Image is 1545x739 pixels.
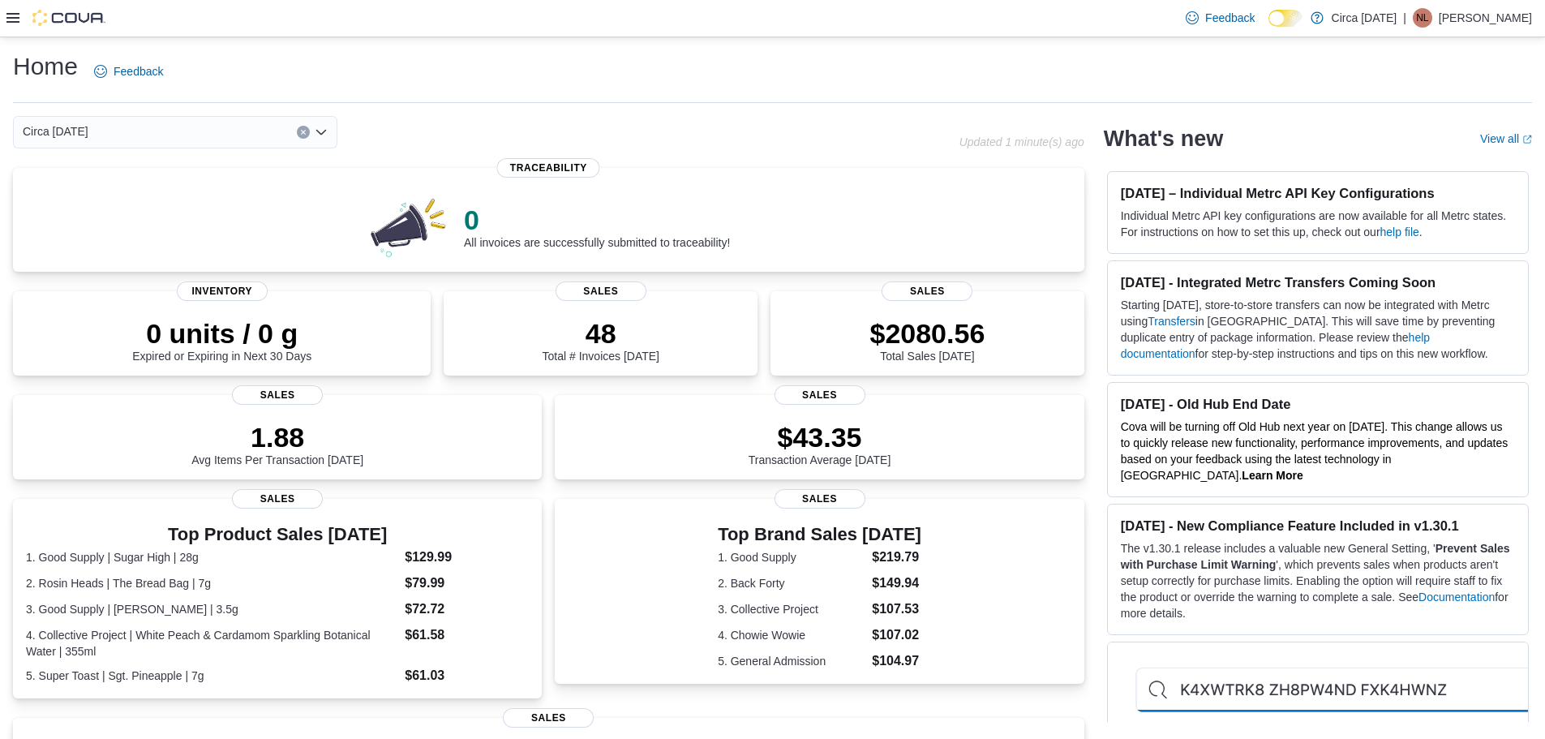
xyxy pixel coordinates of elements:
[1148,315,1195,328] a: Transfers
[88,55,170,88] a: Feedback
[1121,331,1430,360] a: help documentation
[1121,185,1515,201] h3: [DATE] – Individual Metrc API Key Configurations
[26,668,398,684] dt: 5. Super Toast | Sgt. Pineapple | 7g
[1380,226,1419,238] a: help file
[543,317,659,350] p: 48
[1268,10,1303,27] input: Dark Mode
[718,653,865,669] dt: 5. General Admission
[775,489,865,509] span: Sales
[232,385,323,405] span: Sales
[718,575,865,591] dt: 2. Back Forty
[1268,27,1269,28] span: Dark Mode
[26,525,529,544] h3: Top Product Sales [DATE]
[191,421,363,466] div: Avg Items Per Transaction [DATE]
[1179,2,1261,34] a: Feedback
[1121,297,1515,362] p: Starting [DATE], store-to-store transfers can now be integrated with Metrc using in [GEOGRAPHIC_D...
[556,281,646,301] span: Sales
[13,50,78,83] h1: Home
[1439,8,1532,28] p: [PERSON_NAME]
[132,317,311,363] div: Expired or Expiring in Next 30 Days
[1403,8,1406,28] p: |
[1413,8,1432,28] div: Natasha Livermore
[26,627,398,660] dt: 4. Collective Project | White Peach & Cardamom Sparkling Botanical Water | 355ml
[1121,540,1515,621] p: The v1.30.1 release includes a valuable new General Setting, ' ', which prevents sales when produ...
[869,317,985,363] div: Total Sales [DATE]
[1205,10,1255,26] span: Feedback
[26,549,398,565] dt: 1. Good Supply | Sugar High | 28g
[26,601,398,617] dt: 3. Good Supply | [PERSON_NAME] | 3.5g
[232,489,323,509] span: Sales
[464,204,730,236] p: 0
[543,317,659,363] div: Total # Invoices [DATE]
[405,599,529,619] dd: $72.72
[464,204,730,249] div: All invoices are successfully submitted to traceability!
[315,126,328,139] button: Open list of options
[718,627,865,643] dt: 4. Chowie Wowie
[1121,396,1515,412] h3: [DATE] - Old Hub End Date
[872,599,921,619] dd: $107.53
[718,601,865,617] dt: 3. Collective Project
[1121,542,1510,571] strong: Prevent Sales with Purchase Limit Warning
[1332,8,1397,28] p: Circa [DATE]
[132,317,311,350] p: 0 units / 0 g
[872,625,921,645] dd: $107.02
[1480,132,1532,145] a: View allExternal link
[718,525,921,544] h3: Top Brand Sales [DATE]
[405,574,529,593] dd: $79.99
[1104,126,1223,152] h2: What's new
[497,158,600,178] span: Traceability
[23,122,88,141] span: Circa [DATE]
[405,666,529,685] dd: $61.03
[1522,135,1532,144] svg: External link
[1121,420,1509,482] span: Cova will be turning off Old Hub next year on [DATE]. This change allows us to quickly release ne...
[503,708,594,728] span: Sales
[1121,208,1515,240] p: Individual Metrc API key configurations are now available for all Metrc states. For instructions ...
[882,281,972,301] span: Sales
[405,625,529,645] dd: $61.58
[749,421,891,453] p: $43.35
[1121,274,1515,290] h3: [DATE] - Integrated Metrc Transfers Coming Soon
[405,548,529,567] dd: $129.99
[177,281,268,301] span: Inventory
[114,63,163,79] span: Feedback
[367,194,451,259] img: 0
[1416,8,1428,28] span: NL
[869,317,985,350] p: $2080.56
[26,575,398,591] dt: 2. Rosin Heads | The Bread Bag | 7g
[1242,469,1303,482] a: Learn More
[1121,518,1515,534] h3: [DATE] - New Compliance Feature Included in v1.30.1
[872,574,921,593] dd: $149.94
[191,421,363,453] p: 1.88
[959,135,1084,148] p: Updated 1 minute(s) ago
[872,651,921,671] dd: $104.97
[1418,591,1495,604] a: Documentation
[32,10,105,26] img: Cova
[775,385,865,405] span: Sales
[297,126,310,139] button: Clear input
[872,548,921,567] dd: $219.79
[749,421,891,466] div: Transaction Average [DATE]
[718,549,865,565] dt: 1. Good Supply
